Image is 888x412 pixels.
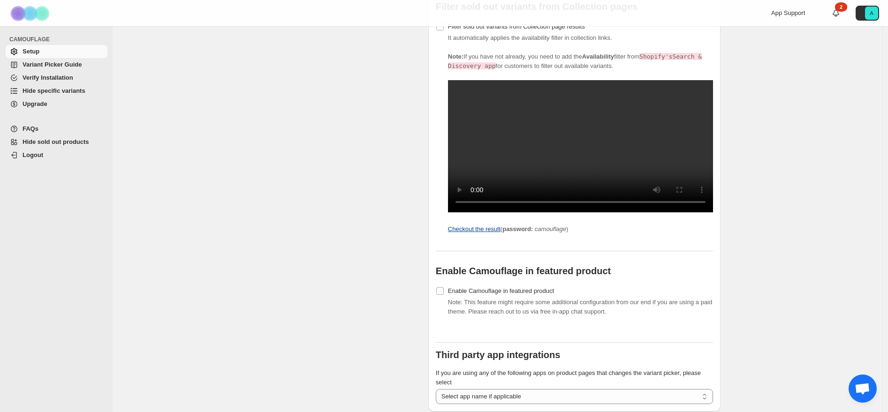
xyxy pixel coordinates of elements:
button: Avatar with initials A [856,6,879,21]
span: Verify Installation [23,74,73,81]
span: Logout [23,151,43,158]
span: Hide sold out products [23,138,89,145]
p: If you have not already, you need to add the filter from for customers to filter out available va... [448,52,713,71]
span: It automatically applies the availability filter in collection links. [448,34,713,234]
b: Note: [448,53,463,60]
div: 2 [835,2,847,12]
img: Camouflage [8,0,54,26]
i: camouflage [535,225,566,232]
a: FAQs [6,122,107,135]
span: Hide specific variants [23,87,85,94]
span: Enable Camouflage in featured product [448,287,554,294]
span: Note: This feature might require some additional configuration from our end if you are using a pa... [448,299,712,315]
a: Hide specific variants [6,84,107,97]
a: Verify Installation [6,71,107,84]
a: Open chat [849,375,877,403]
a: Hide sold out products [6,135,107,149]
a: Setup [6,45,107,58]
a: Checkout the result [448,225,501,232]
span: If you are using any of the following apps on product pages that changes the variant picker, plea... [436,369,701,386]
strong: Availability [582,53,614,60]
a: Logout [6,149,107,162]
a: 2 [831,8,841,18]
span: Upgrade [23,100,47,107]
span: FAQs [23,125,38,132]
b: Enable Camouflage in featured product [436,266,611,276]
span: Variant Picker Guide [23,61,82,68]
span: App Support [771,9,805,16]
p: ( ) [448,225,713,234]
span: Filter sold out variants from Collection page results [448,23,585,30]
video: Add availability filter [448,80,713,212]
span: Setup [23,48,39,55]
span: Avatar with initials A [865,7,878,20]
text: A [870,10,873,16]
strong: password: [502,225,533,232]
a: Upgrade [6,97,107,111]
b: Third party app integrations [436,350,561,360]
a: Variant Picker Guide [6,58,107,71]
span: CAMOUFLAGE [9,36,108,43]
